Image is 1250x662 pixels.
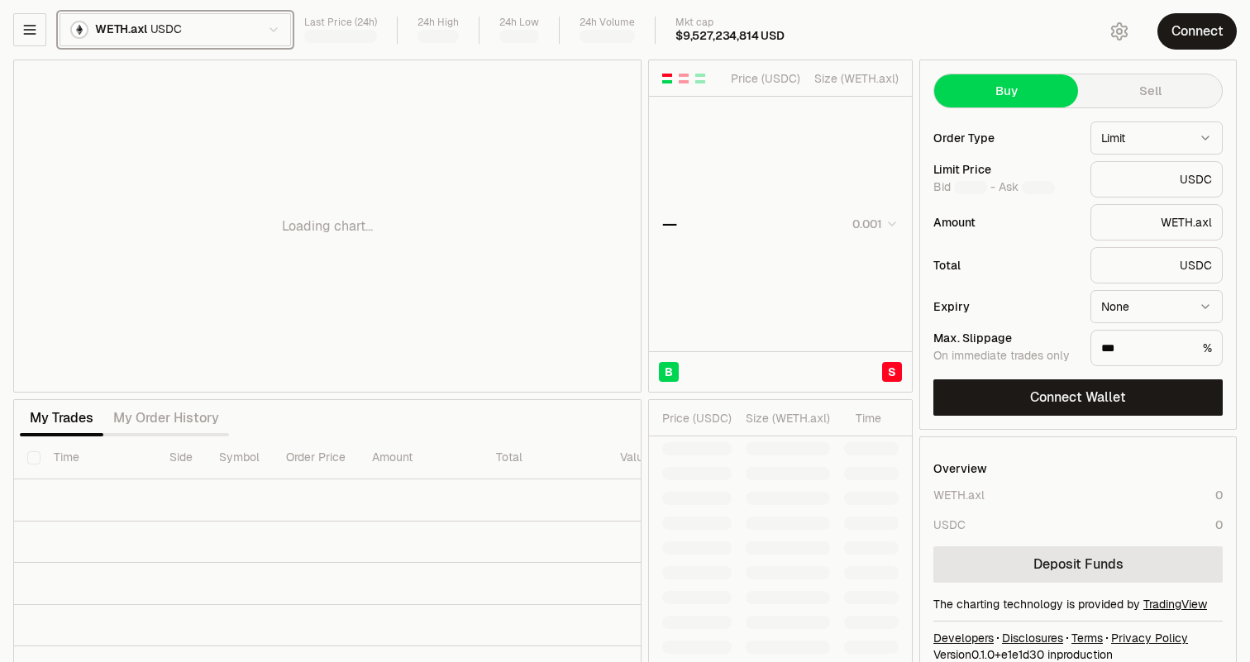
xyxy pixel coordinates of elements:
span: B [665,364,673,380]
button: None [1090,290,1223,323]
div: Price ( USDC ) [662,410,732,426]
div: WETH.axl [1090,204,1223,241]
button: Show Buy and Sell Orders [661,72,674,85]
div: 0 [1215,487,1223,503]
button: Show Buy Orders Only [694,72,707,85]
a: Terms [1071,630,1103,646]
div: Size ( WETH.axl ) [814,70,899,87]
button: My Trades [20,402,103,435]
a: TradingView [1143,597,1207,612]
button: Buy [934,74,1078,107]
span: Ask [999,180,1055,195]
a: Developers [933,630,994,646]
a: Deposit Funds [933,546,1223,583]
div: Time [844,410,881,426]
div: 24h High [417,17,459,29]
button: Connect [1157,13,1237,50]
div: $9,527,234,814 USD [675,29,785,44]
a: Disclosures [1002,630,1063,646]
img: WETH.axl Logo [72,22,87,37]
th: Value [607,436,663,479]
th: Side [156,436,206,479]
button: Limit [1090,121,1223,155]
th: Order Price [273,436,359,479]
th: Total [483,436,607,479]
div: Size ( WETH.axl ) [746,410,830,426]
button: Select all [27,451,41,464]
div: USDC [1090,161,1223,198]
div: Amount [933,217,1077,228]
div: Last Price (24h) [304,17,377,29]
div: Price ( USDC ) [727,70,800,87]
div: USDC [1090,247,1223,283]
div: USDC [933,517,966,533]
div: Expiry [933,301,1077,312]
div: 24h Low [499,17,539,29]
div: Mkt cap [675,17,785,29]
th: Time [41,436,156,479]
th: Symbol [206,436,273,479]
span: e1e1d3091cdd19e8fa4cf41cae901f839dd6ea94 [1001,647,1044,662]
button: Connect Wallet [933,379,1223,416]
span: WETH.axl [95,22,147,37]
div: Total [933,260,1077,271]
div: WETH.axl [933,487,985,503]
div: — [662,212,677,236]
span: Bid - [933,180,995,195]
div: % [1090,330,1223,366]
span: USDC [150,22,182,37]
div: The charting technology is provided by [933,596,1223,612]
button: Show Sell Orders Only [677,72,690,85]
div: 24h Volume [580,17,635,29]
button: Sell [1078,74,1222,107]
div: Overview [933,460,987,477]
button: 0.001 [847,214,899,234]
div: On immediate trades only [933,349,1077,364]
div: Limit Price [933,164,1077,175]
button: My Order History [103,402,229,435]
div: Order Type [933,132,1077,144]
th: Amount [359,436,483,479]
div: Max. Slippage [933,332,1077,344]
span: S [888,364,896,380]
div: 0 [1215,517,1223,533]
a: Privacy Policy [1111,630,1188,646]
p: Loading chart... [282,217,373,236]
